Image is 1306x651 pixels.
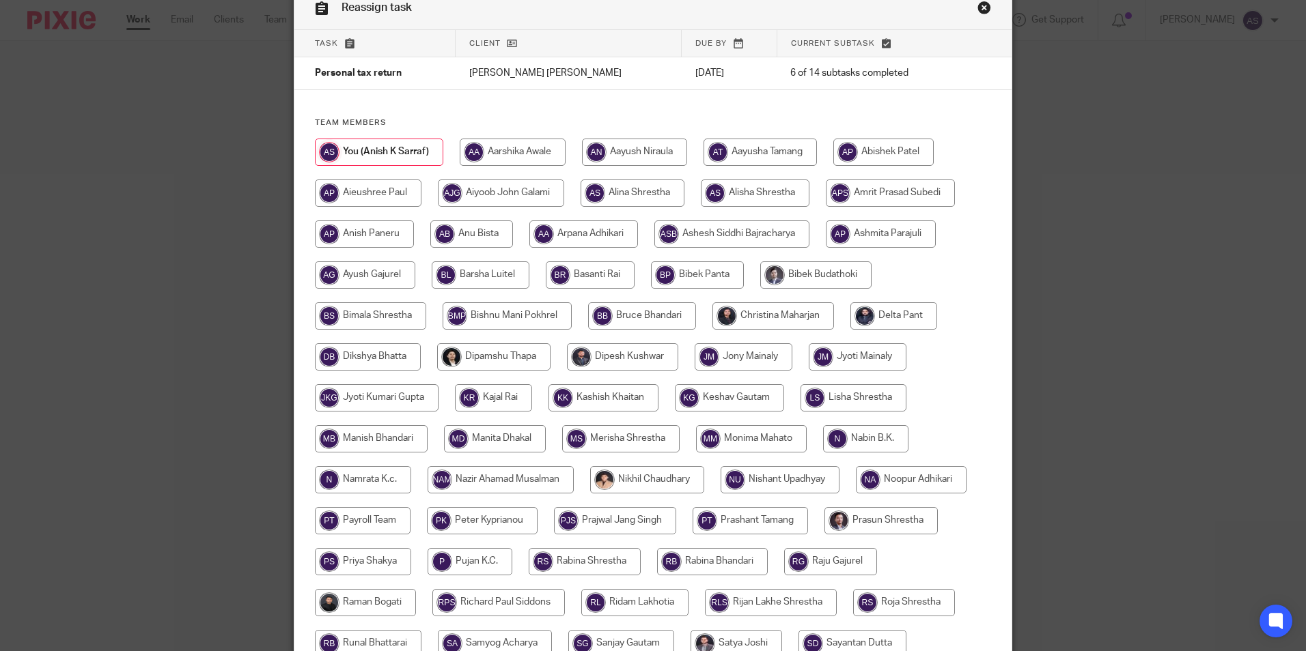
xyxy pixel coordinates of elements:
[977,1,991,19] a: Close this dialog window
[791,40,875,47] span: Current subtask
[777,57,960,90] td: 6 of 14 subtasks completed
[315,69,402,78] span: Personal tax return
[695,66,764,80] p: [DATE]
[342,2,412,13] span: Reassign task
[469,40,501,47] span: Client
[315,117,991,128] h4: Team members
[695,40,727,47] span: Due by
[469,66,668,80] p: [PERSON_NAME] [PERSON_NAME]
[315,40,338,47] span: Task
